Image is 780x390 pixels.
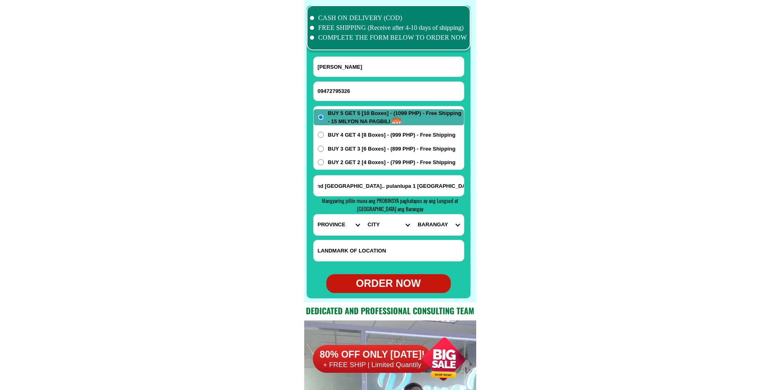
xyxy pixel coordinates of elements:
[304,304,476,317] h2: Dedicated and professional consulting team
[314,240,464,261] input: Input LANDMARKOFLOCATION
[364,214,414,235] select: Select district
[328,131,456,139] span: BUY 4 GET 4 [8 Boxes] - (999 PHP) - Free Shipping
[310,23,467,33] li: FREE SHIPPING (Receive after 4-10 days of shipping)
[314,176,464,196] input: Input address
[314,82,464,101] input: Input phone_number
[318,132,324,138] input: BUY 4 GET 4 [8 Boxes] - (999 PHP) - Free Shipping
[328,145,456,153] span: BUY 3 GET 3 [6 Boxes] - (899 PHP) - Free Shipping
[312,361,432,370] h6: + FREE SHIP | Limited Quantily
[414,214,463,235] select: Select commune
[326,276,451,291] div: ORDER NOW
[310,33,467,43] li: COMPLETE THE FORM BELOW TO ORDER NOW
[328,158,456,167] span: BUY 2 GET 2 [4 Boxes] - (799 PHP) - Free Shipping
[314,214,364,235] select: Select province
[314,57,464,77] input: Input full_name
[328,109,464,125] span: BUY 5 GET 5 [10 Boxes] - (1099 PHP) - Free Shipping - 15 MILYON NA PAGBILI
[322,196,458,213] span: Mangyaring piliin muna ang PROBINSYA pagkatapos ay ang Lungsod at [GEOGRAPHIC_DATA] ang Barangay
[310,13,467,23] li: CASH ON DELIVERY (COD)
[312,348,432,361] h6: 80% OFF ONLY [DATE]!
[318,159,324,165] input: BUY 2 GET 2 [4 Boxes] - (799 PHP) - Free Shipping
[318,114,324,120] input: BUY 5 GET 5 [10 Boxes] - (1099 PHP) - Free Shipping - 15 MILYON NA PAGBILI
[318,146,324,152] input: BUY 3 GET 3 [6 Boxes] - (899 PHP) - Free Shipping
